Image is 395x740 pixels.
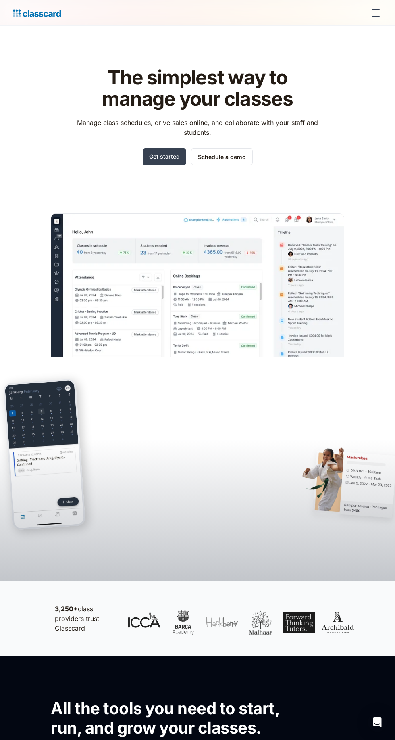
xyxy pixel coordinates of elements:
p: Manage class schedules, drive sales online, and collaborate with your staff and students. [70,118,326,137]
a: home [13,7,61,19]
p: class providers trust Classcard [55,604,120,633]
strong: 3,250+ [55,605,78,613]
div: menu [366,3,382,23]
h2: All the tools you need to start, run, and grow your classes. [51,699,307,738]
div: Open Intercom Messenger [368,713,387,732]
h1: The simplest way to manage your classes [70,67,326,110]
a: Get started [143,148,186,165]
a: Schedule a demo [191,148,253,165]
